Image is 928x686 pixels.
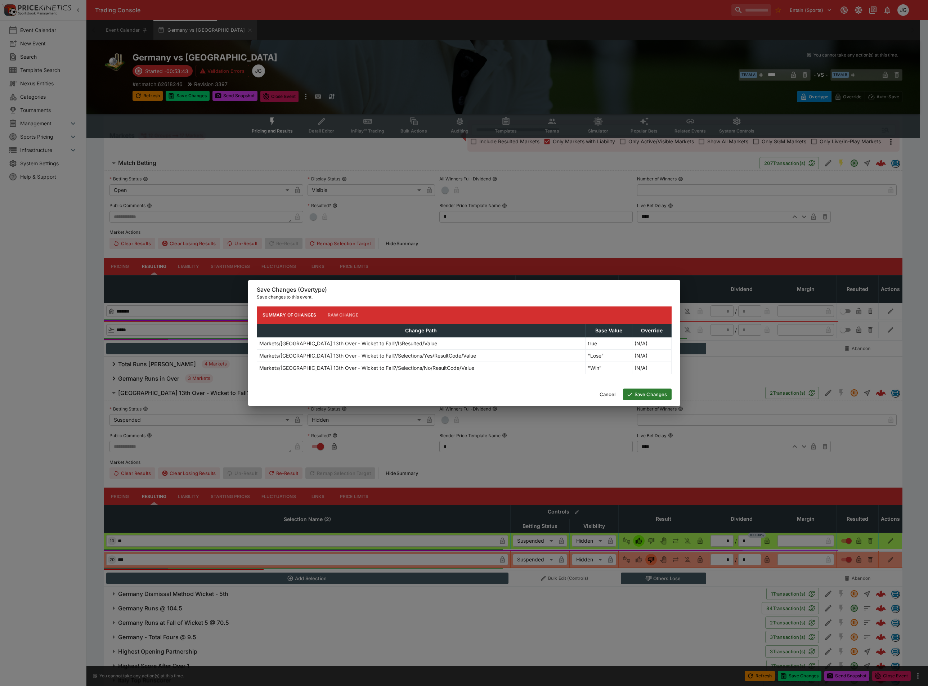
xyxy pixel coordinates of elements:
[259,340,437,347] p: Markets/[GEOGRAPHIC_DATA] 13th Over - Wicket to Fall?/IsResulted/Value
[623,389,672,400] button: Save Changes
[632,324,671,337] th: Override
[259,352,476,359] p: Markets/[GEOGRAPHIC_DATA] 13th Over - Wicket to Fall?/Selections/Yes/ResultCode/Value
[632,349,671,362] td: (N/A)
[585,349,632,362] td: "Lose"
[259,364,474,372] p: Markets/[GEOGRAPHIC_DATA] 13th Over - Wicket to Fall?/Selections/No/ResultCode/Value
[585,362,632,374] td: "Win"
[585,337,632,349] td: true
[257,293,672,301] p: Save changes to this event.
[257,324,585,337] th: Change Path
[257,286,672,293] h6: Save Changes (Overtype)
[595,389,620,400] button: Cancel
[632,362,671,374] td: (N/A)
[257,306,322,324] button: Summary of Changes
[632,337,671,349] td: (N/A)
[585,324,632,337] th: Base Value
[322,306,364,324] button: Raw Change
